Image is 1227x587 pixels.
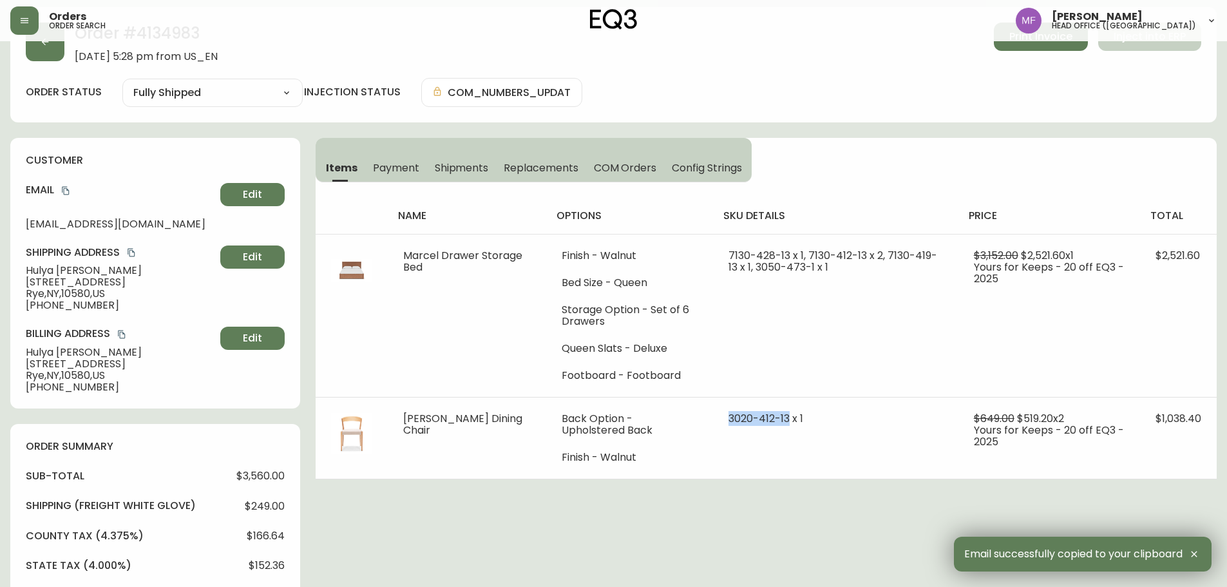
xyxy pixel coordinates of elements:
span: Hulya [PERSON_NAME] [26,347,215,358]
span: [STREET_ADDRESS] [26,358,215,370]
h4: sub-total [26,469,84,483]
li: Queen Slats - Deluxe [562,343,698,354]
h4: name [398,209,536,223]
button: Edit [220,245,285,269]
span: [PHONE_NUMBER] [26,300,215,311]
h4: Email [26,183,215,197]
h4: Shipping ( Freight White Glove ) [26,499,196,513]
span: $649.00 [974,411,1014,426]
span: Rye , NY , 10580 , US [26,288,215,300]
span: Payment [373,161,419,175]
span: [PERSON_NAME] Dining Chair [403,411,522,438]
span: Edit [243,188,262,202]
h4: options [556,209,703,223]
img: 7130-428-13-400-1-cljmt2o8o0d9o01864h8dvji4.jpg [331,250,372,291]
span: COM Orders [594,161,657,175]
span: $3,152.00 [974,248,1018,263]
li: Footboard - Footboard [562,370,698,381]
h4: sku details [723,209,948,223]
span: Config Strings [672,161,741,175]
button: copy [125,246,138,259]
h4: order summary [26,439,285,454]
span: Orders [49,12,86,22]
h5: order search [49,22,106,30]
img: 91cf6c4ea787f0dec862db02e33d59b3 [1016,8,1042,34]
button: Edit [220,183,285,206]
span: Rye , NY , 10580 , US [26,370,215,381]
span: $166.64 [247,530,285,542]
span: Hulya [PERSON_NAME] [26,265,215,276]
span: Items [326,161,357,175]
span: [PERSON_NAME] [1052,12,1143,22]
h4: Shipping Address [26,245,215,260]
span: Yours for Keeps - 20 off EQ3 - 2025 [974,423,1124,449]
span: [DATE] 5:28 pm from US_EN [75,51,218,63]
span: $2,521.60 x 1 [1021,248,1074,263]
span: Yours for Keeps - 20 off EQ3 - 2025 [974,260,1124,286]
span: Shipments [435,161,489,175]
h4: injection status [304,85,401,99]
h5: head office ([GEOGRAPHIC_DATA]) [1052,22,1196,30]
h4: price [969,209,1130,223]
span: $249.00 [245,501,285,512]
span: [EMAIL_ADDRESS][DOMAIN_NAME] [26,218,215,230]
img: 71fee818-9395-46d1-bf53-f68a72f11907.jpg [331,413,372,454]
span: $3,560.00 [236,470,285,482]
button: Edit [220,327,285,350]
span: $1,038.40 [1156,411,1201,426]
h4: state tax (4.000%) [26,559,131,573]
span: Edit [243,250,262,264]
span: Marcel Drawer Storage Bed [403,248,522,274]
li: Finish - Walnut [562,250,698,262]
button: copy [115,328,128,341]
span: 7130-428-13 x 1, 7130-412-13 x 2, 7130-419-13 x 1, 3050-473-1 x 1 [728,248,937,274]
li: Storage Option - Set of 6 Drawers [562,304,698,327]
label: order status [26,85,102,99]
h4: total [1150,209,1206,223]
li: Back Option - Upholstered Back [562,413,698,436]
span: 3020-412-13 x 1 [728,411,803,426]
span: $152.36 [249,560,285,572]
li: Finish - Walnut [562,452,698,463]
button: copy [59,184,72,197]
span: Edit [243,331,262,345]
li: Bed Size - Queen [562,277,698,289]
h4: customer [26,153,285,168]
span: [PHONE_NUMBER] [26,381,215,393]
span: $519.20 x 2 [1017,411,1064,426]
span: $2,521.60 [1156,248,1200,263]
span: Email successfully copied to your clipboard [964,548,1183,560]
span: [STREET_ADDRESS] [26,276,215,288]
h4: county tax (4.375%) [26,529,144,543]
h4: Billing Address [26,327,215,341]
span: Replacements [504,161,578,175]
img: logo [590,9,638,30]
